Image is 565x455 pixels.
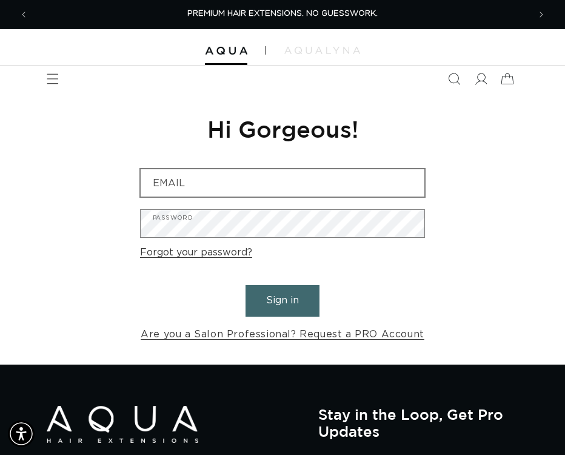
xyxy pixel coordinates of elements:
input: Email [141,169,424,197]
button: Next announcement [528,1,555,28]
summary: Search [441,66,467,92]
img: Aqua Hair Extensions [47,406,198,443]
button: Previous announcement [10,1,37,28]
h2: Stay in the Loop, Get Pro Updates [318,406,518,440]
summary: Menu [39,66,66,92]
img: Aqua Hair Extensions [205,47,247,55]
span: PREMIUM HAIR EXTENSIONS. NO GUESSWORK. [187,10,378,18]
div: Accessibility Menu [8,420,35,447]
a: Forgot your password? [140,244,252,261]
button: Sign in [246,285,319,316]
a: Are you a Salon Professional? Request a PRO Account [141,326,424,343]
h1: Hi Gorgeous! [140,114,425,144]
img: aqualyna.com [284,47,360,54]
